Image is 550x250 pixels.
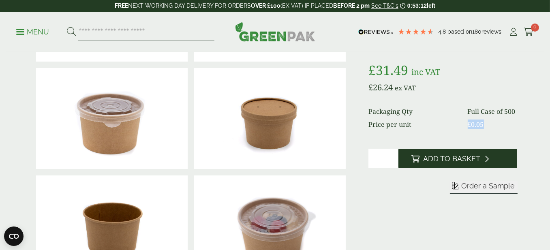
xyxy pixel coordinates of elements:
[398,28,434,35] div: 4.78 Stars
[424,154,481,163] span: Add to Basket
[333,2,370,9] strong: BEFORE 2 pm
[462,182,515,190] span: Order a Sample
[398,149,518,168] button: Add to Basket
[16,27,49,35] a: Menu
[407,2,427,9] span: 0:53:12
[358,29,394,35] img: REVIEWS.io
[450,181,518,194] button: Order a Sample
[468,107,518,116] dd: Full Case of 500
[468,120,484,129] bdi: 0.05
[368,82,393,93] bdi: 26.24
[524,28,534,36] i: Cart
[447,28,472,35] span: Based on
[251,2,280,9] strong: OVER £100
[482,28,501,35] span: reviews
[509,28,519,36] i: My Account
[368,61,376,79] span: £
[438,28,447,35] span: 4.8
[368,107,458,116] dt: Packaging Qty
[371,2,398,9] a: See T&C's
[194,68,346,169] img: Kraft 8oz With Cardboard Lid
[427,2,435,9] span: left
[368,120,458,129] dt: Price per unit
[411,66,440,77] span: inc VAT
[524,26,534,38] a: 0
[235,22,315,41] img: GreenPak Supplies
[115,2,128,9] strong: FREE
[468,120,471,129] span: £
[368,82,373,93] span: £
[395,83,416,92] span: ex VAT
[4,226,24,246] button: Open CMP widget
[531,24,539,32] span: 0
[36,68,188,169] img: Kraft 8oz With Plastic Lid
[472,28,482,35] span: 180
[368,61,408,79] bdi: 31.49
[16,27,49,37] p: Menu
